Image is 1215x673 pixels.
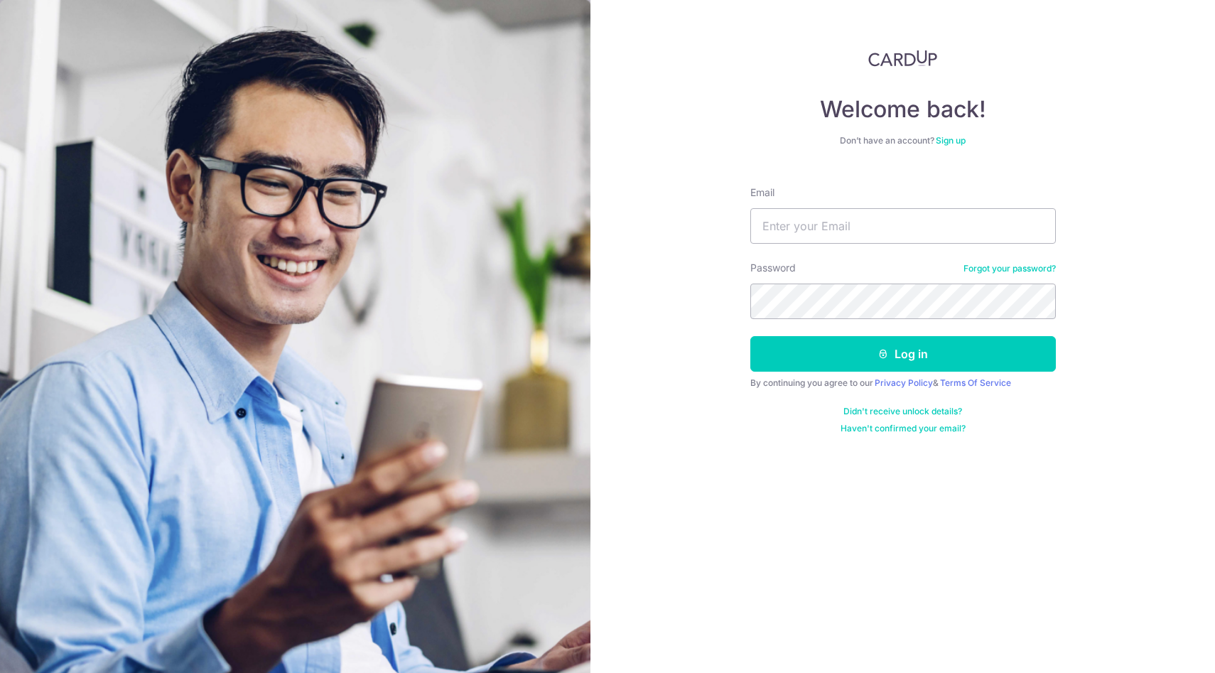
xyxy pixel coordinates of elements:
h4: Welcome back! [750,95,1056,124]
a: Privacy Policy [875,377,933,388]
a: Sign up [936,135,966,146]
button: Log in [750,336,1056,372]
a: Didn't receive unlock details? [843,406,962,417]
div: By continuing you agree to our & [750,377,1056,389]
img: CardUp Logo [868,50,938,67]
div: Don’t have an account? [750,135,1056,146]
a: Terms Of Service [940,377,1011,388]
a: Forgot your password? [963,263,1056,274]
label: Email [750,185,774,200]
input: Enter your Email [750,208,1056,244]
label: Password [750,261,796,275]
a: Haven't confirmed your email? [841,423,966,434]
